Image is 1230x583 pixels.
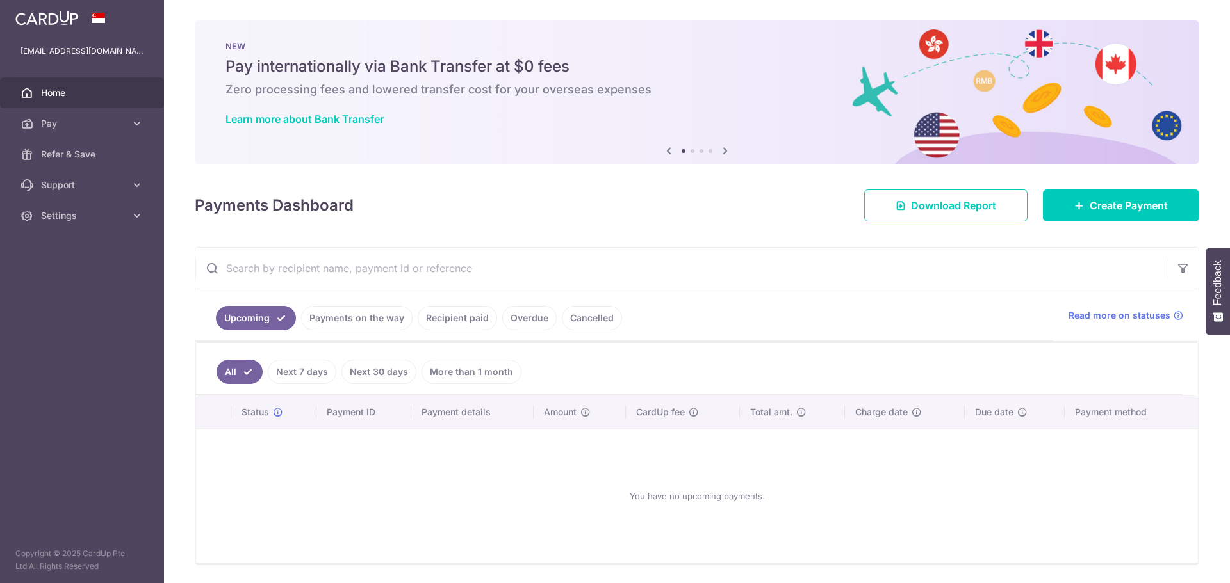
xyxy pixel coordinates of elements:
[41,179,126,191] span: Support
[418,306,497,330] a: Recipient paid
[1090,198,1168,213] span: Create Payment
[636,406,685,419] span: CardUp fee
[341,360,416,384] a: Next 30 days
[855,406,908,419] span: Charge date
[1065,395,1198,429] th: Payment method
[411,395,534,429] th: Payment details
[216,306,296,330] a: Upcoming
[242,406,269,419] span: Status
[544,406,577,419] span: Amount
[211,440,1183,552] div: You have no upcoming payments.
[225,41,1168,51] p: NEW
[268,360,336,384] a: Next 7 days
[301,306,413,330] a: Payments on the way
[750,406,792,419] span: Total amt.
[502,306,557,330] a: Overdue
[20,45,143,58] p: [EMAIL_ADDRESS][DOMAIN_NAME]
[864,189,1028,221] a: Download Report
[41,209,126,222] span: Settings
[225,113,384,125] a: Learn more about Bank Transfer
[422,360,521,384] a: More than 1 month
[1212,260,1224,305] span: Feedback
[1069,309,1170,322] span: Read more on statuses
[195,194,354,217] h4: Payments Dashboard
[225,82,1168,97] h6: Zero processing fees and lowered transfer cost for your overseas expenses
[975,406,1013,419] span: Due date
[41,86,126,99] span: Home
[15,10,78,26] img: CardUp
[1069,309,1183,322] a: Read more on statuses
[225,56,1168,77] h5: Pay internationally via Bank Transfer at $0 fees
[1043,189,1199,221] a: Create Payment
[195,248,1168,289] input: Search by recipient name, payment id or reference
[1206,248,1230,335] button: Feedback - Show survey
[562,306,622,330] a: Cancelled
[195,20,1199,164] img: Bank transfer banner
[316,395,411,429] th: Payment ID
[217,360,263,384] a: All
[41,117,126,130] span: Pay
[911,198,996,213] span: Download Report
[41,148,126,161] span: Refer & Save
